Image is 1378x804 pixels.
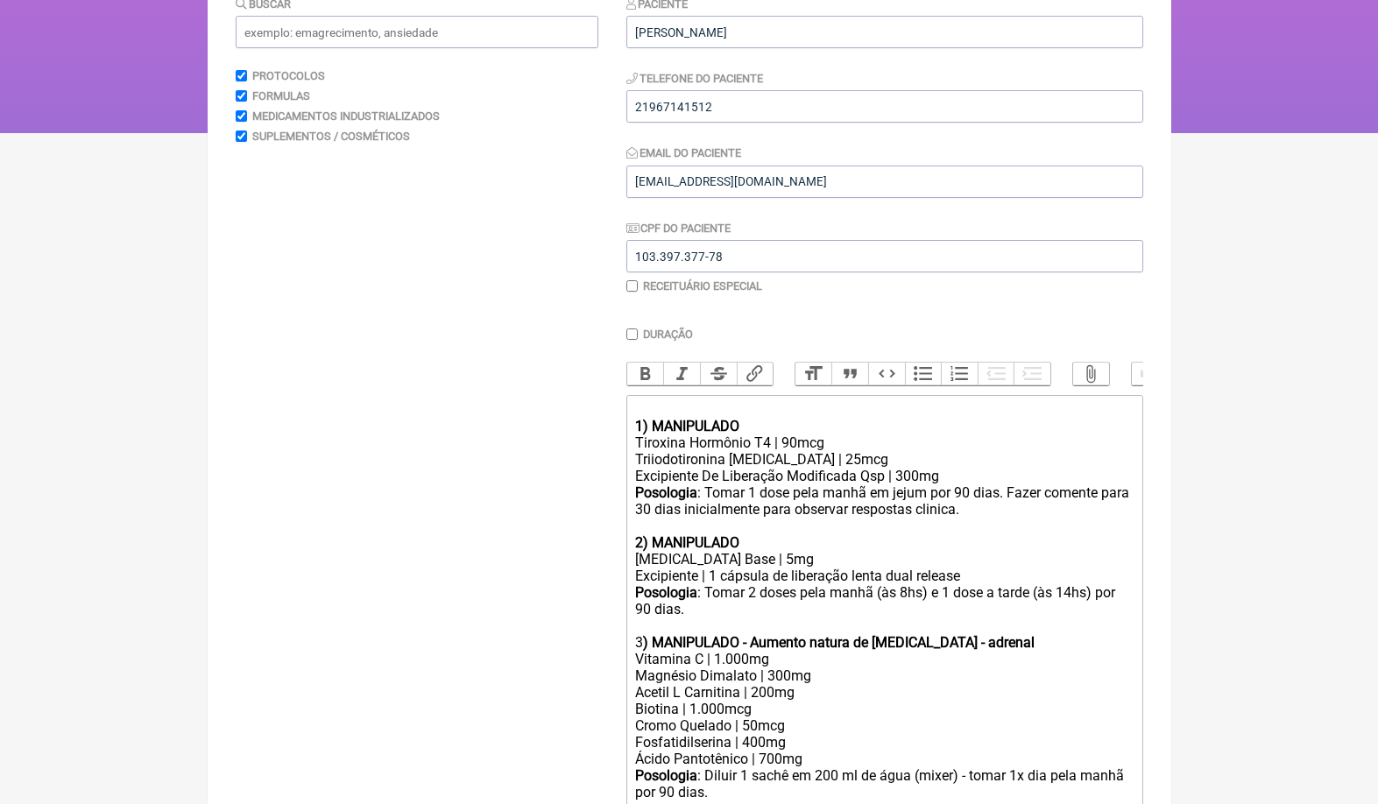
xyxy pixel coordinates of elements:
input: exemplo: emagrecimento, ansiedade [236,16,598,48]
div: Biotina | 1.000mcg [635,701,1133,717]
label: Suplementos / Cosméticos [252,130,410,143]
div: Magnésio Dimalato | 300mg [635,667,1133,684]
div: Cromo Quelado | 50mcg [635,717,1133,734]
div: Triiodotironina [MEDICAL_DATA] | 25mcg [635,451,1133,468]
label: CPF do Paciente [626,222,731,235]
label: Email do Paciente [626,146,742,159]
label: Formulas [252,89,310,102]
strong: 1) MANIPULADO [635,418,739,434]
div: Excipiente De Liberação Modificada Qsp | 300mg [635,468,1133,484]
label: Telefone do Paciente [626,72,764,85]
button: Link [737,363,774,385]
strong: ) MANIPULADO - Aumento natura de [MEDICAL_DATA] - adrenal [643,634,1035,651]
strong: Posologia [635,584,697,601]
div: [MEDICAL_DATA] Base | 5mg [635,551,1133,568]
button: Increase Level [1014,363,1050,385]
button: Numbers [941,363,978,385]
label: Duração [643,328,693,341]
button: Decrease Level [978,363,1014,385]
label: Receituário Especial [643,279,762,293]
button: Quote [831,363,868,385]
button: Attach Files [1073,363,1110,385]
strong: Posologia [635,484,697,501]
button: Bullets [905,363,942,385]
div: Tiroxina Hormônio T4 | 90mcg [635,434,1133,451]
div: Acetil L Carnitina | 200mg [635,684,1133,701]
button: Undo [1132,363,1169,385]
div: Excipiente | 1 cápsula de liberação lenta dual release [635,568,1133,584]
button: Strikethrough [700,363,737,385]
div: : Tomar 1 dose pela manhã em jejum por 90 dias. Fazer comente para 30 dias inicialmente para obse... [635,484,1133,534]
div: : Tomar 2 doses pela manhã (às 8hs) e 1 dose a tarde (às 14hs) por 90 dias. [635,584,1133,634]
div: Fosfatidilserina | 400mg [635,734,1133,751]
strong: Posologia [635,767,697,784]
div: 3 [635,634,1133,651]
div: Ácido Pantotênico | 700mg [635,751,1133,767]
button: Bold [627,363,664,385]
strong: 2) MANIPULADO [635,534,739,551]
div: Vitamina C | 1.000mg [635,651,1133,667]
label: Medicamentos Industrializados [252,109,440,123]
label: Protocolos [252,69,325,82]
button: Heading [795,363,832,385]
button: Italic [663,363,700,385]
button: Code [868,363,905,385]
